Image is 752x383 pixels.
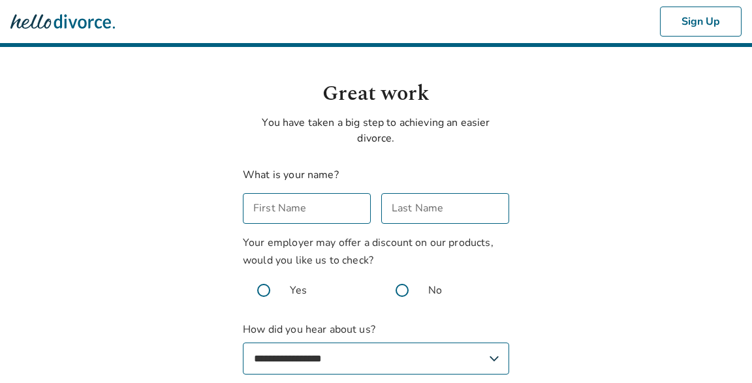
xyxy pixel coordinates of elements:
[10,8,115,35] img: Hello Divorce Logo
[243,236,493,268] span: Your employer may offer a discount on our products, would you like us to check?
[243,78,509,110] h1: Great work
[687,320,752,383] iframe: Chat Widget
[243,343,509,375] select: How did you hear about us?
[243,322,509,375] label: How did you hear about us?
[290,283,307,298] span: Yes
[243,168,339,182] label: What is your name?
[243,115,509,146] p: You have taken a big step to achieving an easier divorce.
[660,7,742,37] button: Sign Up
[428,283,442,298] span: No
